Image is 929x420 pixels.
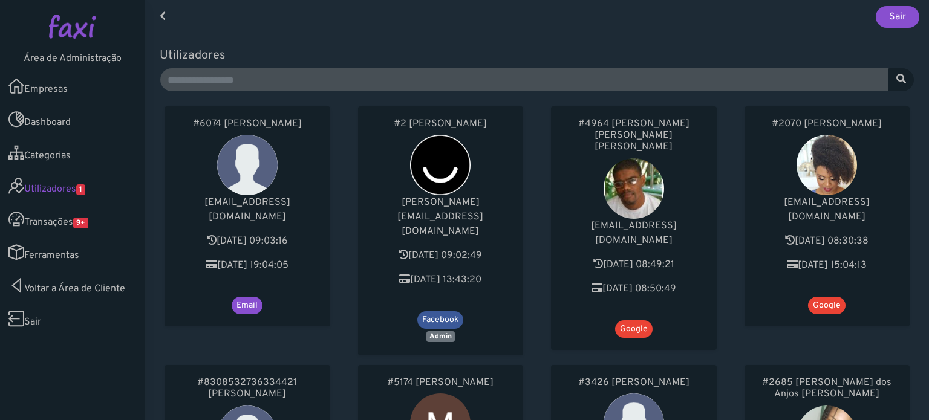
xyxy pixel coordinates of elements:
[370,248,512,263] p: [DATE] 09:02:49
[76,184,85,195] span: 1
[563,282,705,296] p: [DATE] 08:50:49
[757,377,898,400] a: #2685 [PERSON_NAME] dos Anjos [PERSON_NAME]
[397,196,483,237] span: [PERSON_NAME][EMAIL_ADDRESS][DOMAIN_NAME]
[177,258,318,273] p: [DATE] 19:04:05
[426,331,455,342] span: Admin
[204,196,290,223] span: [EMAIL_ADDRESS][DOMAIN_NAME]
[370,377,512,389] a: #5174 [PERSON_NAME]
[876,6,919,28] a: Sair
[784,196,870,223] span: [EMAIL_ADDRESS][DOMAIN_NAME]
[563,377,705,389] a: #3426 [PERSON_NAME]
[757,234,898,248] p: [DATE] 08:30:38
[177,234,318,248] p: [DATE] 09:03:16
[757,258,898,273] p: [DATE] 15:04:13
[160,48,914,63] h5: Utilizadores
[615,320,653,338] span: Google
[563,118,705,153] a: #4964 [PERSON_NAME] [PERSON_NAME] [PERSON_NAME]
[563,257,705,272] p: [DATE] 08:49:21
[417,311,463,329] span: Facebook
[232,297,262,314] span: Email
[73,218,88,228] span: 9+
[808,297,846,314] span: Google
[177,118,318,130] a: #6074 [PERSON_NAME]
[370,118,512,130] a: #2 [PERSON_NAME]
[177,377,318,400] a: #8308532736334421 [PERSON_NAME]
[370,273,512,287] p: [DATE] 13:43:20
[591,220,677,247] span: [EMAIL_ADDRESS][DOMAIN_NAME]
[757,118,898,130] a: #2070 [PERSON_NAME]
